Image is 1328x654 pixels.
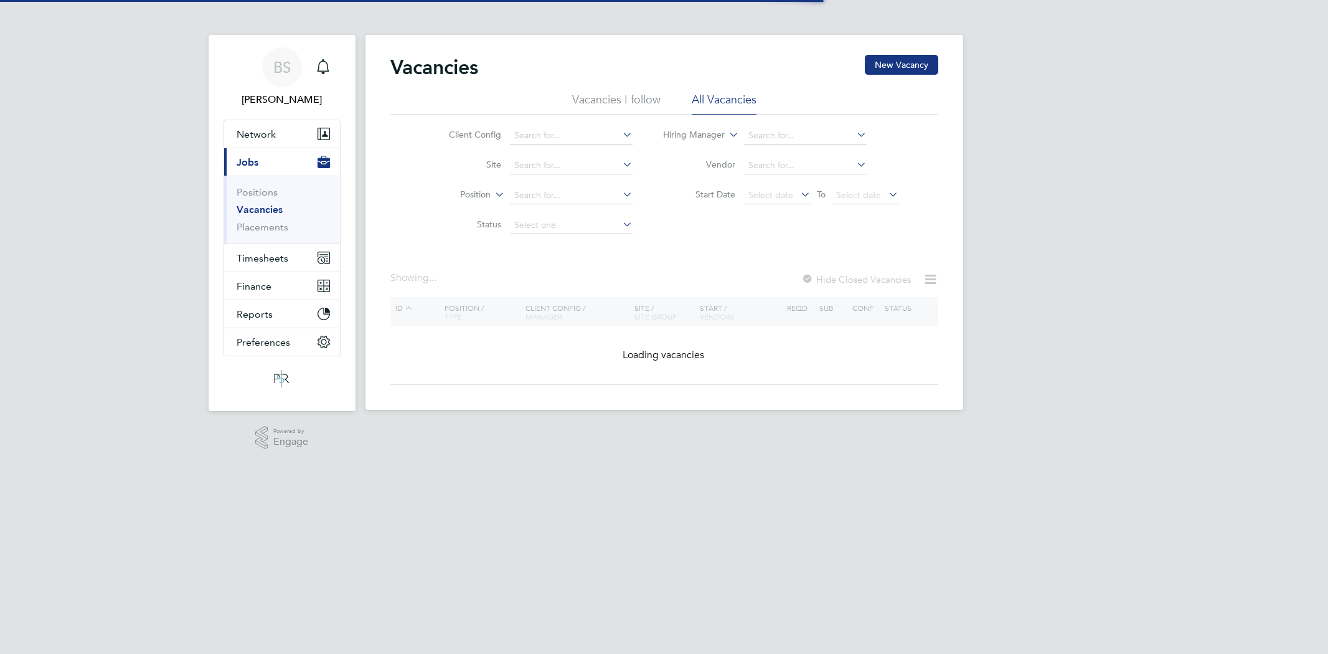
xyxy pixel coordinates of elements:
[510,157,633,174] input: Search for...
[664,189,735,200] label: Start Date
[237,336,290,348] span: Preferences
[801,273,911,285] label: Hide Closed Vacancies
[237,280,271,292] span: Finance
[692,92,756,115] li: All Vacancies
[430,219,501,230] label: Status
[429,272,436,284] span: ...
[224,176,340,244] div: Jobs
[237,186,278,198] a: Positions
[390,55,478,80] h2: Vacancies
[510,217,633,234] input: Select one
[224,120,340,148] button: Network
[224,328,340,356] button: Preferences
[209,35,356,411] nav: Main navigation
[224,300,340,328] button: Reports
[510,187,633,204] input: Search for...
[836,189,881,201] span: Select date
[224,92,341,107] span: Beth Seddon
[237,156,258,168] span: Jobs
[865,55,938,75] button: New Vacancy
[237,221,288,233] a: Placements
[813,186,829,202] span: To
[653,129,725,141] label: Hiring Manager
[430,129,501,140] label: Client Config
[270,369,293,389] img: psrsolutions-logo-retina.png
[273,426,308,437] span: Powered by
[237,204,283,216] a: Vacancies
[744,127,867,145] input: Search for...
[390,272,439,285] div: Showing
[255,426,308,450] a: Powered byEngage
[572,92,661,115] li: Vacancies I follow
[224,244,340,272] button: Timesheets
[430,159,501,170] label: Site
[237,252,288,264] span: Timesheets
[237,308,273,320] span: Reports
[224,148,340,176] button: Jobs
[744,157,867,174] input: Search for...
[273,437,308,447] span: Engage
[664,159,735,170] label: Vendor
[748,189,793,201] span: Select date
[510,127,633,145] input: Search for...
[273,59,291,75] span: BS
[224,272,340,300] button: Finance
[419,189,491,201] label: Position
[224,369,341,389] a: Go to home page
[237,128,276,140] span: Network
[224,47,341,107] a: BS[PERSON_NAME]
